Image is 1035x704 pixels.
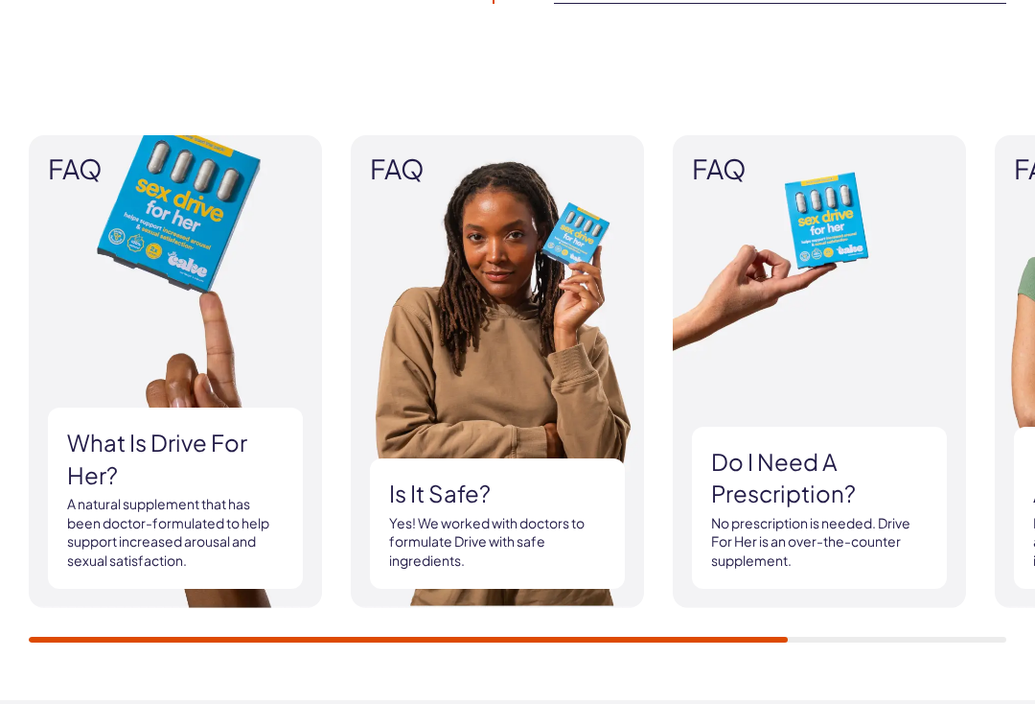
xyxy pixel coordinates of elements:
[67,495,284,570] p: A natural supplement that has been doctor-formulated to help support increased arousal and sexual...
[692,154,947,184] span: FAQ
[389,514,606,571] p: Yes! We worked with doctors to formulate Drive with safe ingredients.
[711,514,928,571] p: No prescription is needed. Drive For Her is an over-the-counter supplement.
[67,427,284,491] h3: What is Drive For Her?
[370,154,625,184] span: FAQ
[48,154,303,184] span: FAQ
[711,446,928,510] h3: Do I need a prescription?
[389,478,606,510] h3: Is it safe?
